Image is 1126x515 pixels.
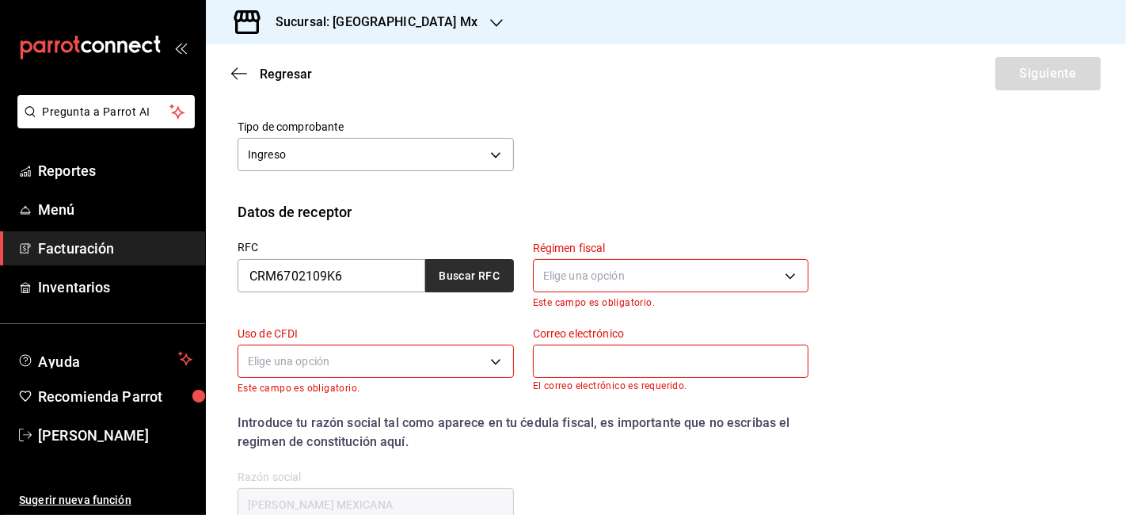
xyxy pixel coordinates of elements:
p: Este campo es obligatorio. [533,297,809,308]
span: Ingreso [248,147,286,162]
button: Regresar [231,67,312,82]
div: Introduce tu razón social tal como aparece en tu ćedula fiscal, es importante que no escribas el ... [238,414,808,452]
span: Pregunta a Parrot AI [43,104,170,120]
div: Elige una opción [238,345,514,378]
span: Recomienda Parrot [38,386,192,407]
a: Pregunta a Parrot AI [11,115,195,132]
label: Tipo de comprobante [238,122,514,133]
span: Facturación [38,238,192,259]
button: open_drawer_menu [174,41,187,54]
label: Uso de CFDI [238,329,514,340]
div: Datos de receptor [238,201,352,223]
span: Inventarios [38,277,192,298]
button: Pregunta a Parrot AI [17,95,195,128]
label: Razón social [238,471,514,483]
label: RFC [238,242,514,253]
p: Este campo es obligatorio. [238,383,514,394]
button: Buscar RFC [425,259,514,292]
p: El correo electrónico es requerido. [533,380,809,391]
span: Regresar [260,67,312,82]
label: Correo electrónico [533,329,809,340]
span: [PERSON_NAME] [38,425,192,446]
div: Elige una opción [533,259,809,292]
span: Reportes [38,160,192,181]
span: Ayuda [38,349,172,368]
span: Sugerir nueva función [19,492,192,509]
h3: Sucursal: [GEOGRAPHIC_DATA] Mx [263,13,477,32]
span: Menú [38,199,192,220]
label: Régimen fiscal [533,243,809,254]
